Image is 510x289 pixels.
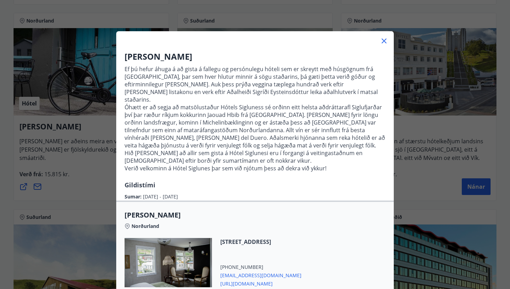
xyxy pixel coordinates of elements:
[143,193,178,200] span: [DATE] - [DATE]
[125,103,385,164] p: Óhætt er að segja að matsölustaður Hótels Sigluness sé orðinn eitt helsta aðdráttarafl Siglufjarð...
[131,223,159,230] span: Norðurland
[125,210,385,220] span: [PERSON_NAME]
[125,164,385,172] p: Verið velkominn á Hótel Siglunes þar sem við njótum þess að dekra við ykkur!
[125,181,155,189] span: Gildistími
[220,271,301,279] span: [EMAIL_ADDRESS][DOMAIN_NAME]
[220,238,301,246] span: [STREET_ADDRESS]
[125,65,385,103] p: Ef þú hefur áhuga á að gista á fallegu og persónulegu hóteli sem er skreytt með húsgögnum frá [GE...
[125,51,385,62] h3: [PERSON_NAME]
[125,193,143,200] span: Sumar :
[220,264,301,271] span: [PHONE_NUMBER]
